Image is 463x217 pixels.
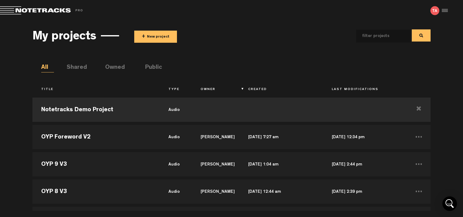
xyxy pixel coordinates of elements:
th: Last Modifications [323,85,407,95]
h3: My projects [32,31,96,44]
input: filter projects [356,30,401,42]
td: [DATE] 1:04 am [239,151,323,178]
li: Owned [105,63,118,72]
td: Notetracks Demo Project [32,96,160,123]
td: [DATE] 2:39 pm [323,178,407,205]
li: Public [145,63,158,72]
td: [PERSON_NAME] [192,178,240,205]
td: audio [160,123,192,151]
td: ... [407,123,431,151]
td: OYP 9 V3 [32,151,160,178]
th: Owner [192,85,240,95]
td: audio [160,151,192,178]
td: ... [407,151,431,178]
td: OYP Foreword V2 [32,123,160,151]
th: Created [239,85,323,95]
td: [DATE] 7:27 am [239,123,323,151]
td: audio [160,96,192,123]
td: [DATE] 12:34 pm [323,123,407,151]
td: OYP 8 V3 [32,178,160,205]
td: [PERSON_NAME] [192,123,240,151]
li: Shared [67,63,79,72]
td: [DATE] 12:44 am [239,178,323,205]
th: Title [32,85,160,95]
td: audio [160,178,192,205]
th: Type [160,85,192,95]
td: [PERSON_NAME] [192,151,240,178]
span: + [142,33,145,40]
button: +New project [134,31,177,43]
td: ... [407,178,431,205]
li: All [41,63,54,72]
td: [DATE] 2:44 pm [323,151,407,178]
img: letters [430,6,439,15]
div: Open Intercom Messenger [442,196,457,211]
